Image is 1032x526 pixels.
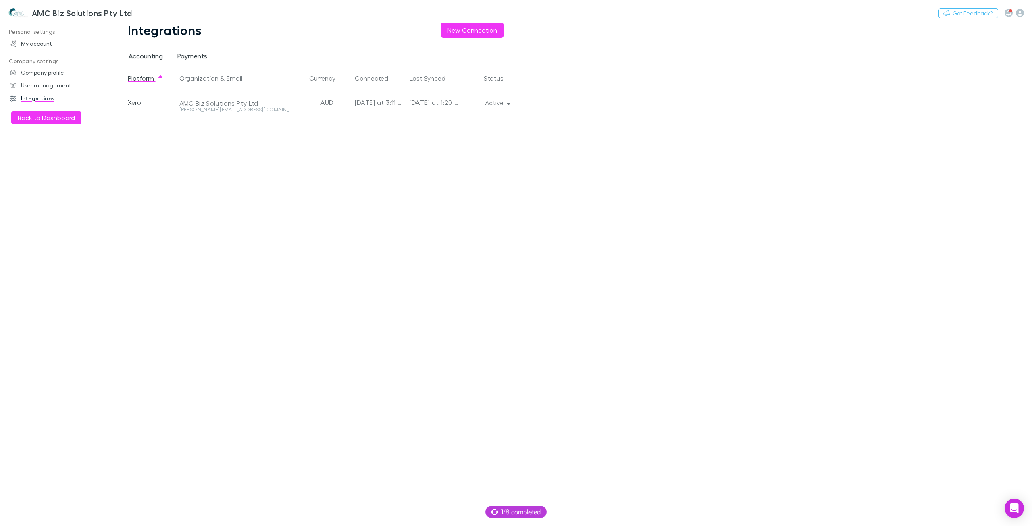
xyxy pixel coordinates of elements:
[177,52,207,62] span: Payments
[179,70,218,86] button: Organization
[1005,499,1024,518] div: Open Intercom Messenger
[3,3,137,23] a: AMC Biz Solutions Pty Ltd
[2,56,113,67] p: Company settings
[2,79,113,92] a: User management
[303,86,352,119] div: AUD
[179,70,300,86] div: &
[441,23,504,38] button: New Connection
[410,86,461,119] div: [DATE] at 1:20 PM
[2,37,113,50] a: My account
[938,8,998,18] button: Got Feedback?
[179,107,295,112] div: [PERSON_NAME][EMAIL_ADDRESS][DOMAIN_NAME]
[484,70,513,86] button: Status
[2,66,113,79] a: Company profile
[309,70,345,86] button: Currency
[128,23,202,38] h1: Integrations
[128,70,164,86] button: Platform
[227,70,242,86] button: Email
[128,86,176,119] div: Xero
[8,8,29,18] img: AMC Biz Solutions Pty Ltd's Logo
[179,99,295,107] div: AMC Biz Solutions Pty Ltd
[355,70,398,86] button: Connected
[2,27,113,37] p: Personal settings
[129,52,163,62] span: Accounting
[410,70,455,86] button: Last Synced
[2,92,113,105] a: Integrations
[479,97,515,108] button: Active
[32,8,132,18] h3: AMC Biz Solutions Pty Ltd
[355,86,403,119] div: [DATE] at 3:11 PM
[11,111,81,124] button: Back to Dashboard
